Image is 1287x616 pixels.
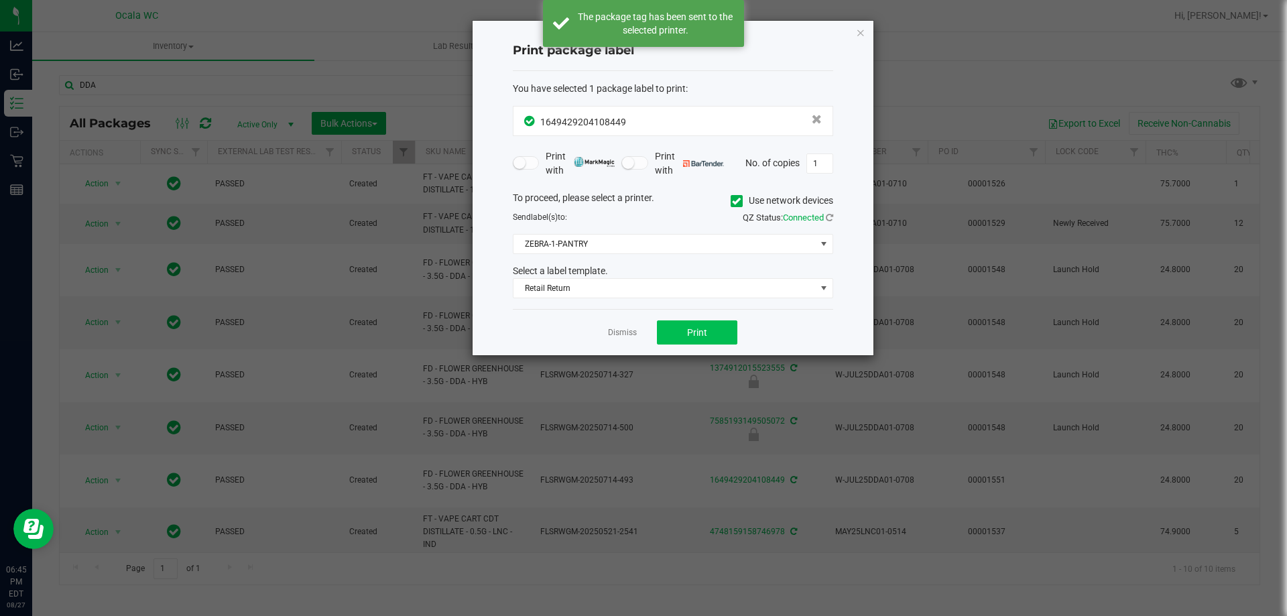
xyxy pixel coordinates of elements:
span: label(s) [531,212,558,222]
div: The package tag has been sent to the selected printer. [576,10,734,37]
span: Connected [783,212,824,223]
img: mark_magic_cybra.png [574,157,615,167]
span: Send to: [513,212,567,222]
button: Print [657,320,737,345]
div: Select a label template. [503,264,843,278]
span: 1649429204108449 [540,117,626,127]
img: bartender.png [683,160,724,167]
span: Print with [655,149,724,178]
label: Use network devices [731,194,833,208]
div: To proceed, please select a printer. [503,191,843,211]
div: : [513,82,833,96]
span: Retail Return [513,279,816,298]
span: You have selected 1 package label to print [513,83,686,94]
h4: Print package label [513,42,833,60]
span: Print [687,327,707,338]
span: Print with [546,149,615,178]
span: No. of copies [745,157,800,168]
span: QZ Status: [743,212,833,223]
iframe: Resource center [13,509,54,549]
span: In Sync [524,114,537,128]
span: ZEBRA-1-PANTRY [513,235,816,253]
a: Dismiss [608,327,637,338]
